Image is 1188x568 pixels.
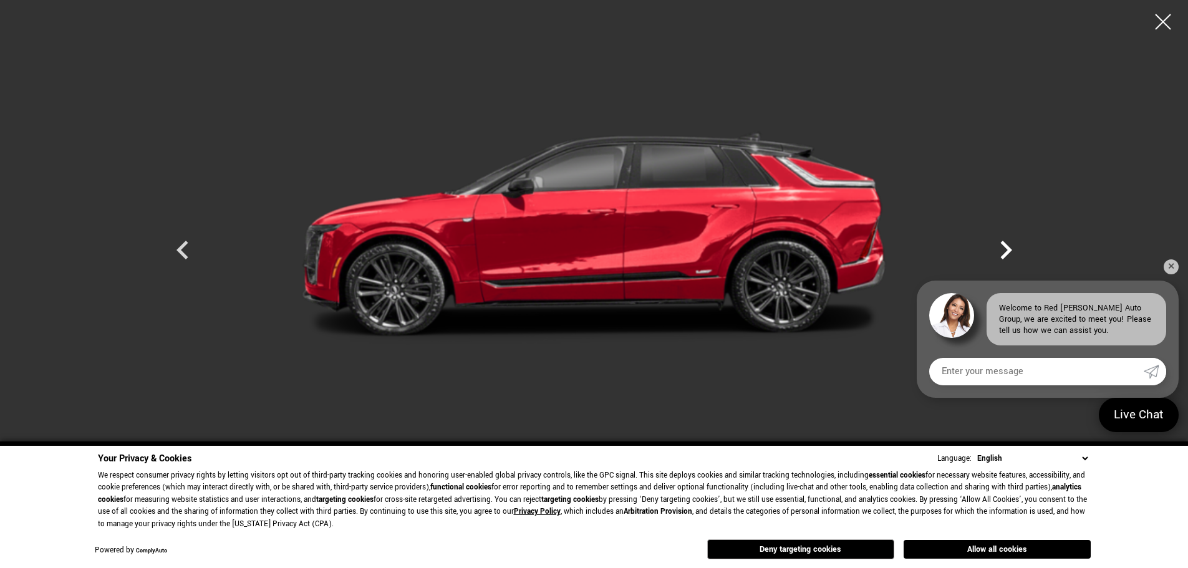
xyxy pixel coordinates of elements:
[98,452,191,465] span: Your Privacy & Cookies
[220,9,968,468] img: New 2026 Red Cadillac LYRIQ-V Premium image 2
[98,469,1091,531] p: We respect consumer privacy rights by letting visitors opt out of third-party tracking cookies an...
[514,506,561,517] a: Privacy Policy
[98,482,1081,505] strong: analytics cookies
[869,470,925,481] strong: essential cookies
[929,358,1144,385] input: Enter your message
[136,547,167,555] a: ComplyAuto
[430,482,491,493] strong: functional cookies
[1099,398,1179,432] a: Live Chat
[1144,358,1166,385] a: Submit
[974,452,1091,465] select: Language Select
[904,540,1091,559] button: Allow all cookies
[624,506,692,517] strong: Arbitration Provision
[1108,407,1170,423] span: Live Chat
[987,225,1025,281] div: Next
[937,455,972,463] div: Language:
[929,293,974,338] img: Agent profile photo
[164,225,201,281] div: Previous
[707,539,894,559] button: Deny targeting cookies
[987,293,1166,345] div: Welcome to Red [PERSON_NAME] Auto Group, we are excited to meet you! Please tell us how we can as...
[316,494,374,505] strong: targeting cookies
[95,547,167,555] div: Powered by
[541,494,599,505] strong: targeting cookies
